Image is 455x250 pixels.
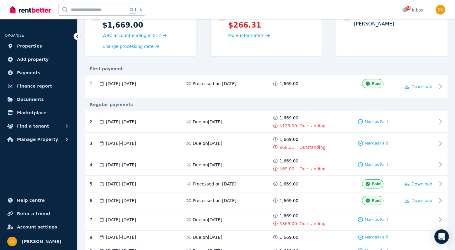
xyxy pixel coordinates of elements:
[280,221,297,227] span: $369.00
[90,234,99,240] div: 8
[85,66,448,72] div: First payment
[5,93,72,105] a: Documents
[436,5,445,15] img: Donna Stone
[106,234,136,240] span: [DATE] - [DATE]
[280,213,298,219] span: 1,669.00
[372,198,381,203] span: Paid
[106,198,136,204] span: [DATE] - [DATE]
[280,158,298,164] span: 1,669.00
[280,198,298,204] span: 1,669.00
[140,7,142,12] span: k
[5,40,72,52] a: Properties
[354,20,442,28] p: [PERSON_NAME]
[405,84,433,90] button: Download
[90,81,99,87] div: 1
[5,133,72,145] button: Manage Property
[411,198,433,203] span: Download
[106,181,136,187] span: [DATE] - [DATE]
[280,181,298,187] span: 1,669.00
[5,33,24,38] span: ORGANISE
[5,194,72,206] a: Help centre
[90,196,99,205] div: 6
[90,213,99,227] div: 7
[5,208,72,220] a: Refer a friend
[17,223,57,231] span: Account settings
[365,141,388,146] span: Mark as Paid
[280,115,298,121] span: 1,669.00
[193,162,223,168] span: Due on [DATE]
[280,144,295,150] span: $68.31
[300,144,326,150] span: Outstanding
[411,84,433,89] span: Download
[411,182,433,186] span: Download
[365,217,388,222] span: Mark as Paid
[17,197,45,204] span: Help centre
[365,119,388,124] span: Mark as Paid
[280,136,298,142] span: 1,669.00
[434,229,449,244] div: Open Intercom Messenger
[193,234,223,240] span: Due on [DATE]
[300,123,326,129] span: Outstanding
[17,122,49,130] span: Find a tenant
[372,81,381,86] span: Paid
[128,6,137,14] span: Ctrl
[90,158,99,172] div: 4
[17,96,44,103] span: Documents
[228,20,316,30] p: $266.31
[193,181,236,187] span: Processed on [DATE]
[402,7,424,13] div: Inbox
[17,69,40,76] span: Payments
[372,182,381,186] span: Paid
[22,238,61,245] span: [PERSON_NAME]
[5,67,72,79] a: Payments
[5,80,72,92] a: Finance report
[193,198,236,204] span: Processed on [DATE]
[405,198,433,204] button: Download
[17,82,52,90] span: Finance report
[228,33,265,38] span: More information
[406,6,411,10] span: 24
[280,166,295,172] span: $69.00
[280,234,298,240] span: 1,669.00
[102,33,161,38] span: WBC account ending in 812
[90,136,99,150] div: 3
[90,179,99,188] div: 5
[17,210,50,217] span: Refer a friend
[106,140,136,146] span: [DATE] - [DATE]
[106,217,136,223] span: [DATE] - [DATE]
[280,81,298,87] span: 1,669.00
[102,43,159,49] a: Change processing date
[102,43,154,49] span: Change processing date
[405,181,433,187] button: Download
[85,102,448,108] div: Regular payments
[5,53,72,65] a: Add property
[17,42,42,50] span: Properties
[10,5,51,14] img: RentBetter
[102,20,190,30] p: $1,669.00
[365,235,388,240] span: Mark as Paid
[193,81,236,87] span: Processed on [DATE]
[106,119,136,125] span: [DATE] - [DATE]
[5,107,72,119] a: Marketplace
[17,109,46,116] span: Marketplace
[17,56,49,63] span: Add property
[7,237,17,246] img: Donna Stone
[280,123,297,129] span: $129.00
[5,120,72,132] button: Find a tenant
[365,162,388,167] span: Mark as Paid
[17,136,58,143] span: Manage Property
[193,119,223,125] span: Due on [DATE]
[90,115,99,129] div: 2
[300,221,326,227] span: Outstanding
[193,217,223,223] span: Due on [DATE]
[193,140,223,146] span: Due on [DATE]
[5,221,72,233] a: Account settings
[106,81,136,87] span: [DATE] - [DATE]
[106,162,136,168] span: [DATE] - [DATE]
[300,166,326,172] span: Outstanding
